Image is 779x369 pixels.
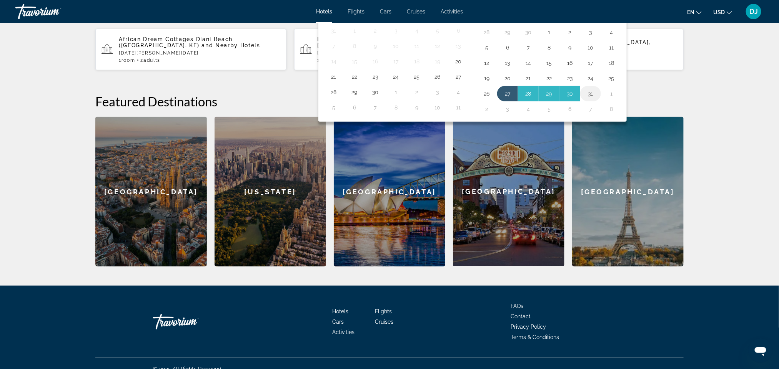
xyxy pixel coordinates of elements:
[407,8,425,15] a: Cruises
[375,319,394,325] a: Cruises
[511,334,559,340] a: Terms & Conditions
[369,25,381,36] button: Day 2
[543,104,555,114] button: Day 5
[481,104,493,114] button: Day 2
[543,88,555,99] button: Day 29
[390,56,402,67] button: Day 17
[318,36,345,42] span: Hotels in
[584,58,597,68] button: Day 17
[511,303,523,309] a: FAQs
[369,102,381,113] button: Day 7
[605,73,618,84] button: Day 25
[328,25,340,36] button: Day 31
[316,8,332,15] span: Hotels
[122,58,135,63] span: Room
[687,9,694,15] span: en
[481,58,493,68] button: Day 12
[95,94,684,109] h2: Featured Destinations
[572,117,684,266] a: [GEOGRAPHIC_DATA]
[333,329,355,335] span: Activities
[441,8,463,15] a: Activities
[15,2,92,22] a: Travorium
[201,42,260,48] span: and Nearby Hotels
[333,308,349,314] a: Hotels
[501,88,514,99] button: Day 27
[713,9,725,15] span: USD
[390,102,402,113] button: Day 8
[318,50,479,56] p: [DATE] - [DATE]
[543,73,555,84] button: Day 22
[452,56,464,67] button: Day 20
[369,56,381,67] button: Day 16
[481,42,493,53] button: Day 5
[215,117,326,266] a: [US_STATE]
[453,117,564,266] a: [GEOGRAPHIC_DATA]
[605,27,618,38] button: Day 4
[564,27,576,38] button: Day 2
[522,42,534,53] button: Day 7
[543,27,555,38] button: Day 1
[328,41,340,51] button: Day 7
[348,102,361,113] button: Day 6
[564,88,576,99] button: Day 30
[501,104,514,114] button: Day 3
[687,7,702,18] button: Change language
[380,8,391,15] a: Cars
[522,27,534,38] button: Day 30
[294,28,485,71] button: Hotels in [GEOGRAPHIC_DATA], [GEOGRAPHIC_DATA], [GEOGRAPHIC_DATA] (PSP)[DATE] - [DATE]1Room2Adults
[605,58,618,68] button: Day 18
[584,27,597,38] button: Day 3
[744,3,764,20] button: User Menu
[605,88,618,99] button: Day 1
[522,104,534,114] button: Day 4
[564,73,576,84] button: Day 23
[431,25,444,36] button: Day 5
[334,117,445,266] a: [GEOGRAPHIC_DATA]
[584,73,597,84] button: Day 24
[501,27,514,38] button: Day 29
[411,25,423,36] button: Day 4
[522,58,534,68] button: Day 14
[605,42,618,53] button: Day 11
[119,50,280,56] p: [DATE][PERSON_NAME][DATE]
[511,313,531,319] a: Contact
[564,42,576,53] button: Day 9
[369,41,381,51] button: Day 9
[584,88,597,99] button: Day 31
[522,88,534,99] button: Day 28
[452,41,464,51] button: Day 13
[452,25,464,36] button: Day 6
[452,71,464,82] button: Day 27
[713,7,732,18] button: Change currency
[153,310,230,333] a: Travorium
[328,87,340,98] button: Day 28
[411,41,423,51] button: Day 11
[605,104,618,114] button: Day 8
[348,8,365,15] span: Flights
[481,88,493,99] button: Day 26
[748,338,773,363] iframe: Button to launch messaging window
[452,102,464,113] button: Day 11
[749,8,758,15] span: DJ
[511,324,546,330] a: Privacy Policy
[95,117,207,266] a: [GEOGRAPHIC_DATA]
[348,25,361,36] button: Day 1
[431,87,444,98] button: Day 3
[375,308,392,314] a: Flights
[431,56,444,67] button: Day 19
[348,56,361,67] button: Day 15
[348,71,361,82] button: Day 22
[411,102,423,113] button: Day 9
[369,87,381,98] button: Day 30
